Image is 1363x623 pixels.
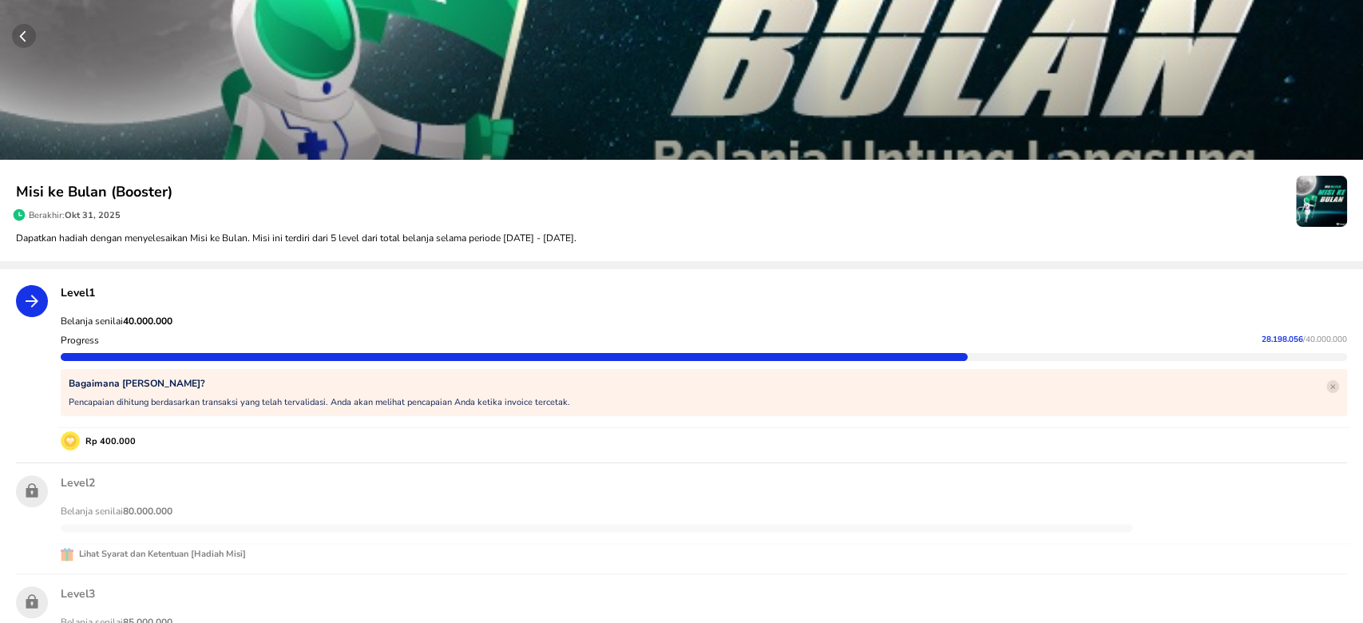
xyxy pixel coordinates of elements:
[1262,334,1303,345] span: 28.198.056
[61,475,1347,490] p: Level 2
[123,505,172,518] strong: 80.000.000
[16,181,1296,203] p: Misi ke Bulan (Booster)
[69,396,570,408] p: Pencapaian dihitung berdasarkan transaksi yang telah tervalidasi. Anda akan melihat pencapaian An...
[61,586,1347,601] p: Level 3
[61,505,172,518] span: Belanja senilai
[65,209,121,221] span: Okt 31, 2025
[29,209,121,221] p: Berakhir:
[16,231,1347,245] p: Dapatkan hadiah dengan menyelesaikan Misi ke Bulan. Misi ini terdiri dari 5 level dari total bela...
[80,435,136,448] p: Rp 400.000
[61,315,172,327] span: Belanja senilai
[1303,334,1347,345] span: / 40.000.000
[123,315,172,327] strong: 40.000.000
[69,377,570,390] p: Bagaimana [PERSON_NAME]?
[73,547,246,561] p: Lihat Syarat dan Ketentuan [Hadiah Misi]
[1296,176,1347,227] img: mission-icon-23392
[61,334,99,347] p: Progress
[61,285,1347,300] p: Level 1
